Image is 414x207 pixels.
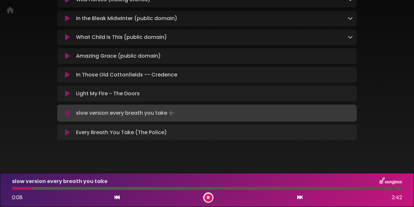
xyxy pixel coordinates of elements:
[76,129,167,136] p: Every Breath You Take (The Police)
[76,15,177,22] p: In the Bleak Midwinter (public domain)
[167,109,176,118] img: waveform4.gif
[76,90,140,98] p: Light My Fire - The Doors
[76,71,177,79] p: In Those Old Cottonfields -- Credence
[76,33,167,41] p: What Child Is This (public domain)
[76,52,161,60] p: Amazing Grace (public domain)
[76,109,176,118] p: slow version every breath you take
